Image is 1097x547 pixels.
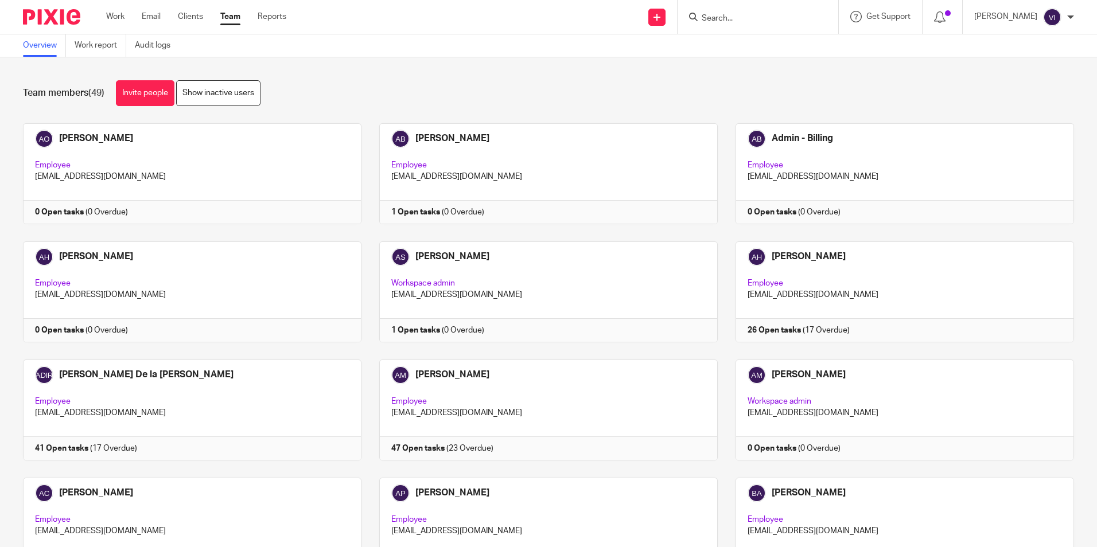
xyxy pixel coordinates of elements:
span: Get Support [866,13,911,21]
a: Audit logs [135,34,179,57]
a: Clients [178,11,203,22]
span: (49) [88,88,104,97]
img: Pixie [23,9,80,25]
a: Team [220,11,240,22]
a: Overview [23,34,66,57]
p: [PERSON_NAME] [974,11,1037,22]
a: Reports [258,11,286,22]
a: Show inactive users [176,80,260,106]
input: Search [701,14,804,24]
a: Invite people [116,80,174,106]
img: svg%3E [1043,8,1061,26]
h1: Team members [23,87,104,99]
a: Work report [75,34,126,57]
a: Email [142,11,161,22]
a: Work [106,11,125,22]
